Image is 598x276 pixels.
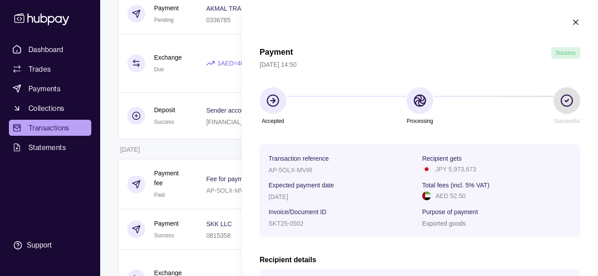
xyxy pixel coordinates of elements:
p: Purpose of payment [422,208,478,215]
h2: Recipient details [260,255,580,265]
img: jp [422,165,431,174]
p: [DATE] [268,193,288,200]
p: Accepted [262,116,284,126]
img: ae [422,191,431,200]
span: Success [556,50,576,56]
p: Total fees (incl. 5% VAT) [422,182,489,189]
p: [DATE] 14:50 [260,60,580,69]
p: AP-5OLX-MVIR [268,166,313,174]
p: Transaction reference [268,155,329,162]
p: Expected payment date [268,182,334,189]
p: Exported goods [422,220,466,227]
h1: Payment [260,47,293,59]
p: Processing [407,116,433,126]
p: JPY 5,973,673 [435,164,476,174]
p: AED 52.50 [435,191,466,201]
p: SKT25-0502 [268,220,304,227]
p: Invoice/Document ID [268,208,326,215]
p: Successful [554,116,580,126]
p: Recipient gets [422,155,462,162]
